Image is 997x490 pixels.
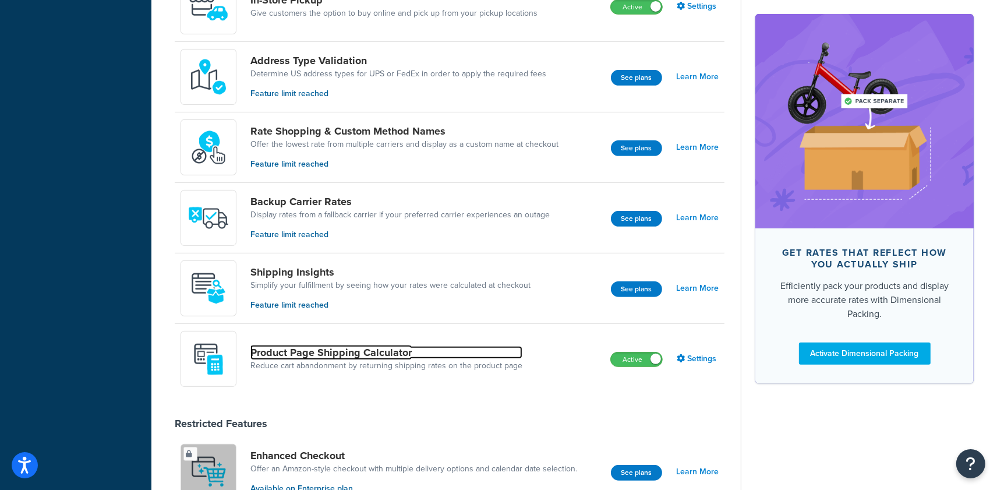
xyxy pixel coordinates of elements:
[774,279,955,321] div: Efficiently pack your products and display more accurate rates with Dimensional Packing.
[677,351,719,367] a: Settings
[611,211,662,227] button: See plans
[676,280,719,297] a: Learn More
[676,464,719,480] a: Learn More
[676,210,719,226] a: Learn More
[250,8,538,19] a: Give customers the option to buy online and pick up from your pickup locations
[250,139,558,150] a: Offer the lowest rate from multiple carriers and display as a custom name at checkout
[676,139,719,156] a: Learn More
[250,54,546,67] a: Address Type Validation
[250,158,558,171] p: Feature limit reached
[188,57,229,97] img: kIG8fy0lQAAAABJRU5ErkJggg==
[250,346,522,359] a: Product Page Shipping Calculator
[188,198,229,238] img: icon-duo-feat-backup-carrier-4420b188.png
[188,339,229,379] img: +D8d0cXZM7VpdAAAAAElFTkSuQmCC
[250,266,531,279] a: Shipping Insights
[611,70,662,86] button: See plans
[250,463,577,475] a: Offer an Amazon-style checkout with multiple delivery options and calendar date selection.
[611,465,662,481] button: See plans
[250,360,522,372] a: Reduce cart abandonment by returning shipping rates on the product page
[611,352,662,366] label: Active
[250,87,546,100] p: Feature limit reached
[799,343,931,365] a: Activate Dimensional Packing
[611,281,662,297] button: See plans
[773,31,956,211] img: feature-image-dim-d40ad3071a2b3c8e08177464837368e35600d3c5e73b18a22c1e4bb210dc32ac.png
[250,280,531,291] a: Simplify your fulfillment by seeing how your rates were calculated at checkout
[774,247,955,270] div: Get rates that reflect how you actually ship
[250,209,550,221] a: Display rates from a fallback carrier if your preferred carrier experiences an outage
[956,449,985,478] button: Open Resource Center
[175,417,267,430] div: Restricted Features
[188,127,229,168] img: icon-duo-feat-rate-shopping-ecdd8bed.png
[250,125,558,138] a: Rate Shopping & Custom Method Names
[188,268,229,309] img: Acw9rhKYsOEjAAAAAElFTkSuQmCC
[250,299,531,312] p: Feature limit reached
[676,69,719,85] a: Learn More
[250,68,546,80] a: Determine US address types for UPS or FedEx in order to apply the required fees
[250,228,550,241] p: Feature limit reached
[611,140,662,156] button: See plans
[250,195,550,208] a: Backup Carrier Rates
[250,449,577,462] a: Enhanced Checkout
